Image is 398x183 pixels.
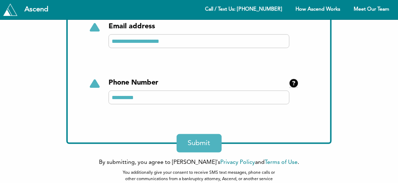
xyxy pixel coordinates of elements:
a: Meet Our Team [348,3,395,17]
a: Privacy Policy [220,160,255,165]
button: Submit [177,134,222,153]
a: How Ascend Works [289,3,346,17]
a: Terms of Use [265,160,298,165]
a: Call / Text Us: [PHONE_NUMBER] [199,3,288,17]
img: Tryascend.com [3,4,17,16]
div: Email address [109,22,289,32]
div: Ascend [19,6,54,13]
div: Phone Number [109,78,289,88]
a: Tryascend.com Ascend [1,2,56,17]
